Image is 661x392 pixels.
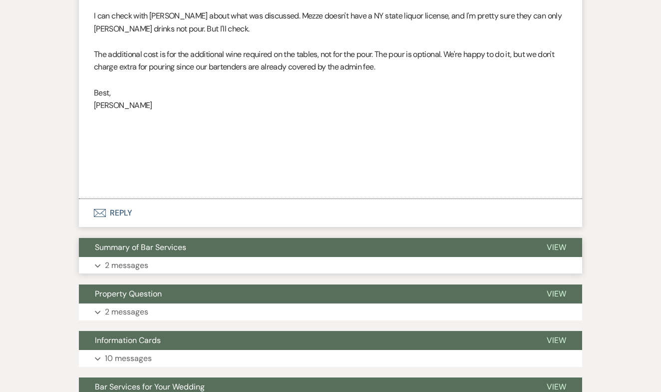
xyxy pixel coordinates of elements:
p: 2 messages [105,259,148,272]
p: 10 messages [105,352,152,365]
span: View [547,288,566,299]
span: Information Cards [95,335,161,345]
button: Information Cards [79,331,531,350]
button: View [531,238,582,257]
p: Best, [94,86,567,99]
button: View [531,331,582,350]
span: Property Question [95,288,162,299]
span: Summary of Bar Services [95,242,186,252]
span: View [547,242,566,252]
button: View [531,284,582,303]
button: 2 messages [79,257,582,274]
button: Summary of Bar Services [79,238,531,257]
button: 10 messages [79,350,582,367]
p: I can check with [PERSON_NAME] about what was discussed. Mezze doesn't have a NY state liquor lic... [94,9,567,35]
p: The additional cost is for the additional wine required on the tables, not for the pour. The pour... [94,48,567,73]
button: 2 messages [79,303,582,320]
span: View [547,381,566,392]
button: Property Question [79,284,531,303]
p: [PERSON_NAME] [94,99,567,112]
p: 2 messages [105,305,148,318]
span: View [547,335,566,345]
span: Bar Services for Your Wedding [95,381,205,392]
button: Reply [79,199,582,227]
